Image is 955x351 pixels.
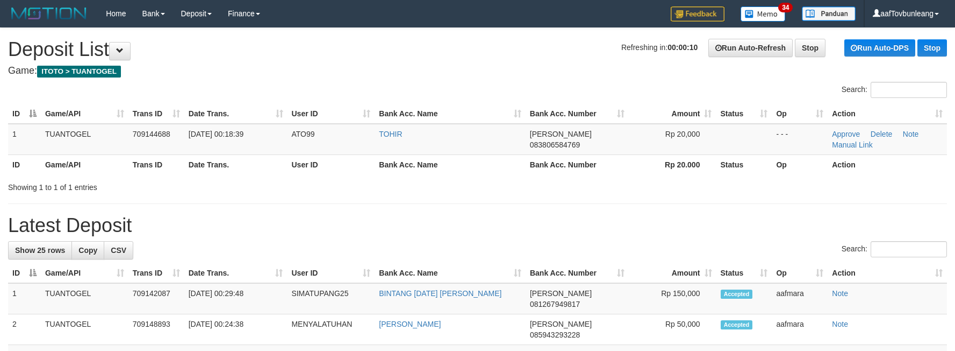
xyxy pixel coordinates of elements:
[8,314,41,345] td: 2
[128,155,184,174] th: Trans ID
[832,141,873,149] a: Manual Link
[526,155,629,174] th: Bank Acc. Number
[671,6,724,22] img: Feedback.jpg
[8,263,41,283] th: ID: activate to sort column descending
[629,263,716,283] th: Amount: activate to sort column ascending
[184,283,288,314] td: [DATE] 00:29:48
[629,104,716,124] th: Amount: activate to sort column ascending
[375,104,526,124] th: Bank Acc. Name: activate to sort column ascending
[721,290,753,299] span: Accepted
[772,283,828,314] td: aafmara
[629,155,716,174] th: Rp 20.000
[15,246,65,255] span: Show 25 rows
[842,241,947,257] label: Search:
[184,314,288,345] td: [DATE] 00:24:38
[8,178,390,193] div: Showing 1 to 1 of 1 entries
[184,104,288,124] th: Date Trans.: activate to sort column ascending
[8,104,41,124] th: ID: activate to sort column descending
[716,104,772,124] th: Status: activate to sort column ascending
[8,39,947,60] h1: Deposit List
[772,124,828,155] td: - - -
[526,104,629,124] th: Bank Acc. Number: activate to sort column ascending
[772,314,828,345] td: aafmara
[629,314,716,345] td: Rp 50,000
[828,155,947,174] th: Action
[842,82,947,98] label: Search:
[41,263,128,283] th: Game/API: activate to sort column ascending
[287,283,375,314] td: SIMATUPANG25
[667,43,698,52] strong: 00:00:10
[292,130,315,138] span: ATO99
[71,241,104,259] a: Copy
[530,130,592,138] span: [PERSON_NAME]
[832,130,860,138] a: Approve
[379,289,501,298] a: BINTANG [DATE] [PERSON_NAME]
[8,5,90,22] img: MOTION_logo.png
[128,314,184,345] td: 709148893
[802,6,856,21] img: panduan.png
[104,241,133,259] a: CSV
[708,39,793,57] a: Run Auto-Refresh
[379,130,402,138] a: TOHIR
[741,6,786,22] img: Button%20Memo.svg
[844,39,915,57] a: Run Auto-DPS
[871,82,947,98] input: Search:
[379,320,441,328] a: [PERSON_NAME]
[530,331,580,339] span: Copy 085943293228 to clipboard
[375,155,526,174] th: Bank Acc. Name
[287,263,375,283] th: User ID: activate to sort column ascending
[41,283,128,314] td: TUANTOGEL
[530,141,580,149] span: Copy 083806584769 to clipboard
[621,43,698,52] span: Refreshing in:
[41,155,128,174] th: Game/API
[128,263,184,283] th: Trans ID: activate to sort column ascending
[828,263,947,283] th: Action: activate to sort column ascending
[530,289,592,298] span: [PERSON_NAME]
[111,246,126,255] span: CSV
[128,104,184,124] th: Trans ID: activate to sort column ascending
[828,104,947,124] th: Action: activate to sort column ascending
[133,130,170,138] span: 709144688
[795,39,825,57] a: Stop
[78,246,97,255] span: Copy
[184,155,288,174] th: Date Trans.
[716,155,772,174] th: Status
[41,124,128,155] td: TUANTOGEL
[665,130,700,138] span: Rp 20,000
[8,215,947,236] h1: Latest Deposit
[288,104,375,124] th: User ID: activate to sort column ascending
[41,104,128,124] th: Game/API: activate to sort column ascending
[375,263,526,283] th: Bank Acc. Name: activate to sort column ascending
[526,263,629,283] th: Bank Acc. Number: activate to sort column ascending
[871,241,947,257] input: Search:
[8,241,72,259] a: Show 25 rows
[772,104,828,124] th: Op: activate to sort column ascending
[8,283,41,314] td: 1
[184,263,288,283] th: Date Trans.: activate to sort column ascending
[128,283,184,314] td: 709142087
[530,320,592,328] span: [PERSON_NAME]
[37,66,121,78] span: ITOTO > TUANTOGEL
[721,320,753,329] span: Accepted
[871,130,892,138] a: Delete
[778,3,793,12] span: 34
[189,130,243,138] span: [DATE] 00:18:39
[287,314,375,345] td: MENYALATUHAN
[716,263,772,283] th: Status: activate to sort column ascending
[41,314,128,345] td: TUANTOGEL
[8,155,41,174] th: ID
[629,283,716,314] td: Rp 150,000
[917,39,947,57] a: Stop
[8,124,41,155] td: 1
[772,155,828,174] th: Op
[8,66,947,76] h4: Game:
[832,289,848,298] a: Note
[832,320,848,328] a: Note
[903,130,919,138] a: Note
[530,300,580,308] span: Copy 081267949817 to clipboard
[772,263,828,283] th: Op: activate to sort column ascending
[288,155,375,174] th: User ID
